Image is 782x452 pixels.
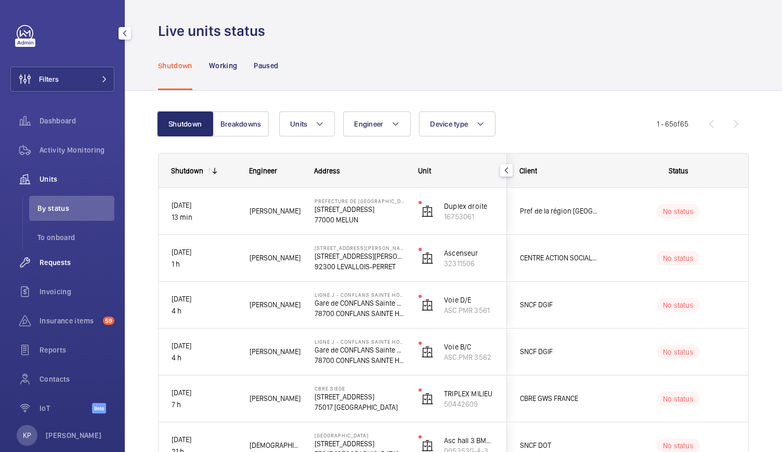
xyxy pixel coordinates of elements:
[444,211,494,222] p: 16753061
[520,252,600,264] span: CENTRE ACTION SOCIALE [DEMOGRAPHIC_DATA]
[315,245,405,251] p: [STREET_ADDRESS][PERSON_NAME]
[40,403,92,413] span: IoT
[315,392,405,402] p: [STREET_ADDRESS]
[354,120,383,128] span: Engineer
[213,111,269,136] button: Breakdowns
[314,167,340,175] span: Address
[172,352,236,364] p: 4 h
[669,167,688,175] span: Status
[172,434,236,446] p: [DATE]
[250,346,301,358] span: [PERSON_NAME]
[172,258,236,270] p: 1 h
[315,292,405,298] p: Ligne J - CONFLANS SAINTE HONORINE
[444,388,494,399] p: TRIPLEX MILIEU
[40,345,114,355] span: Reports
[444,258,494,269] p: 32311506
[40,116,114,126] span: Dashboard
[421,440,434,452] img: elevator.svg
[418,167,494,175] div: Unit
[249,167,277,175] span: Engineer
[172,305,236,317] p: 4 h
[40,286,114,297] span: Invoicing
[663,394,694,404] p: No status
[663,253,694,263] p: No status
[657,120,688,128] span: 1 - 65 65
[40,316,99,326] span: Insurance items
[158,60,192,71] p: Shutdown
[520,393,600,405] span: CBRE GWS FRANCE
[444,248,494,258] p: Ascenseur
[23,430,31,441] p: KP
[290,120,307,128] span: Units
[172,340,236,352] p: [DATE]
[250,393,301,405] span: [PERSON_NAME]
[315,261,405,272] p: 92300 LEVALLOIS-PERRET
[315,345,405,355] p: Gare de CONFLANS Sainte Honorine
[343,111,411,136] button: Engineer
[673,120,680,128] span: of
[520,205,600,217] span: Pref de la région [GEOGRAPHIC_DATA]
[520,299,600,311] span: SNCF DGIF
[444,295,494,305] p: Voie D/E
[315,251,405,261] p: [STREET_ADDRESS][PERSON_NAME]
[37,232,114,243] span: To onboard
[46,430,102,441] p: [PERSON_NAME]
[421,299,434,311] img: elevator.svg
[250,252,301,264] span: [PERSON_NAME]
[444,342,494,352] p: Voie B/C
[315,204,405,215] p: [STREET_ADDRESS]
[315,298,405,308] p: Gare de CONFLANS Sainte Honorine
[519,167,537,175] span: Client
[444,352,494,362] p: ASC.PMR 3562
[172,246,236,258] p: [DATE]
[279,111,335,136] button: Units
[172,387,236,399] p: [DATE]
[663,347,694,357] p: No status
[315,402,405,412] p: 75017 [GEOGRAPHIC_DATA]
[421,205,434,218] img: elevator.svg
[10,67,114,92] button: Filters
[520,440,600,451] span: SNCF DOT
[40,145,114,155] span: Activity Monitoring
[663,206,694,217] p: No status
[315,355,405,366] p: 78700 CONFLANS SAINTE HONORINE
[250,205,301,217] span: [PERSON_NAME]
[444,305,494,316] p: ASC.PMR 3561
[315,432,405,438] p: [GEOGRAPHIC_DATA]
[157,111,213,136] button: Shutdown
[315,338,405,345] p: Ligne J - CONFLANS SAINTE HONORINE
[172,399,236,411] p: 7 h
[315,198,405,204] p: Préfecture de [GEOGRAPHIC_DATA]
[39,74,59,84] span: Filters
[172,211,236,223] p: 13 min
[421,252,434,265] img: elevator.svg
[315,438,405,449] p: [STREET_ADDRESS]
[40,257,114,268] span: Requests
[171,167,203,175] div: Shutdown
[250,440,301,451] span: [DEMOGRAPHIC_DATA][PERSON_NAME]
[92,403,106,413] span: Beta
[254,60,278,71] p: Paused
[37,203,114,214] span: By status
[172,199,236,211] p: [DATE]
[315,308,405,319] p: 78700 CONFLANS SAINTE HONORINE
[209,60,237,71] p: Working
[421,393,434,405] img: elevator.svg
[430,120,468,128] span: Device type
[419,111,496,136] button: Device type
[172,293,236,305] p: [DATE]
[103,317,114,325] span: 59
[315,385,405,392] p: CBRE SIEGE
[444,399,494,409] p: 50442609
[40,374,114,384] span: Contacts
[663,441,694,451] p: No status
[663,300,694,310] p: No status
[444,201,494,211] p: Duplex droite
[444,435,494,446] p: Asc hall 3 BMA -AVIRAIL
[315,215,405,225] p: 77000 MELUN
[40,174,114,184] span: Units
[421,346,434,358] img: elevator.svg
[250,299,301,311] span: [PERSON_NAME]
[158,21,271,41] h1: Live units status
[520,346,600,358] span: SNCF DGIF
